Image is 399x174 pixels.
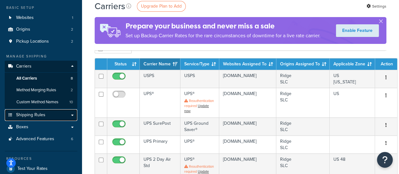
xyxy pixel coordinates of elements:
[377,152,393,168] button: Open Resource Center
[16,15,34,21] span: Websites
[5,54,77,59] div: Manage Shipping
[219,58,276,70] th: Websites Assigned To: activate to sort column ascending
[5,5,77,10] div: Basic Setup
[180,58,219,70] th: Service/Type: activate to sort column ascending
[140,88,180,117] td: UPS®
[16,112,45,118] span: Shipping Rules
[95,17,126,44] img: ad-rules-rateshop-fe6ec290ccb7230408bd80ed9643f0289d75e0ffd9eb532fc0e269fcd187b520.png
[276,58,330,70] th: Origins Assigned To: activate to sort column ascending
[184,103,209,113] a: Update now
[5,133,77,145] li: Advanced Features
[5,121,77,133] a: Boxes
[16,99,58,105] span: Custom Method Names
[330,58,375,70] th: Applicable Zone: activate to sort column ascending
[16,27,30,32] span: Origins
[5,84,77,96] li: Method Merging Rules
[219,135,276,153] td: [DOMAIN_NAME]
[5,36,77,47] a: Pickup Locations 2
[219,88,276,117] td: [DOMAIN_NAME]
[72,15,73,21] span: 1
[276,70,330,88] td: Ridge SLC
[180,70,219,88] td: USPS
[71,76,73,81] span: 8
[5,24,77,35] a: Origins 2
[5,109,77,121] a: Shipping Rules
[71,39,73,44] span: 2
[71,27,73,32] span: 2
[5,12,77,24] a: Websites 1
[330,88,375,117] td: US
[5,96,77,108] a: Custom Method Names 10
[140,70,180,88] td: USPS
[375,58,397,70] th: Action
[184,164,214,174] span: Reauthentication required
[16,39,49,44] span: Pickup Locations
[336,24,379,37] a: Enable Feature
[276,117,330,135] td: Ridge SLC
[16,136,54,142] span: Advanced Features
[5,61,77,109] li: Carriers
[71,136,73,142] span: 6
[5,96,77,108] li: Custom Method Names
[276,88,330,117] td: Ridge SLC
[5,12,77,24] li: Websites
[141,3,182,9] span: Upgrade Plan to Add
[180,117,219,135] td: UPS Ground Saver®
[367,2,386,11] a: Settings
[180,135,219,153] td: UPS®
[5,133,77,145] a: Advanced Features 6
[16,64,32,69] span: Carriers
[5,61,77,72] a: Carriers
[5,73,77,84] li: All Carriers
[5,156,77,161] div: Resources
[5,36,77,47] li: Pickup Locations
[180,88,219,117] td: UPS®
[16,76,37,81] span: All Carriers
[5,24,77,35] li: Origins
[69,99,73,105] span: 10
[17,166,48,171] span: Test Your Rates
[16,87,56,93] span: Method Merging Rules
[71,87,73,93] span: 2
[137,1,186,12] a: Upgrade Plan to Add
[140,117,180,135] td: UPS SurePost
[126,31,320,40] p: Set up Backup Carrier Rates for the rare circumstances of downtime for a live rate carrier.
[219,117,276,135] td: [DOMAIN_NAME]
[140,58,180,70] th: Carrier Name: activate to sort column ascending
[140,135,180,153] td: UPS Primary
[16,124,28,130] span: Boxes
[219,70,276,88] td: [DOMAIN_NAME]
[184,98,214,108] span: Reauthentication required
[126,21,320,31] h4: Prepare your business and never miss a sale
[276,135,330,153] td: Ridge SLC
[107,58,140,70] th: Status: activate to sort column ascending
[330,70,375,88] td: US [US_STATE]
[5,73,77,84] a: All Carriers 8
[5,84,77,96] a: Method Merging Rules 2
